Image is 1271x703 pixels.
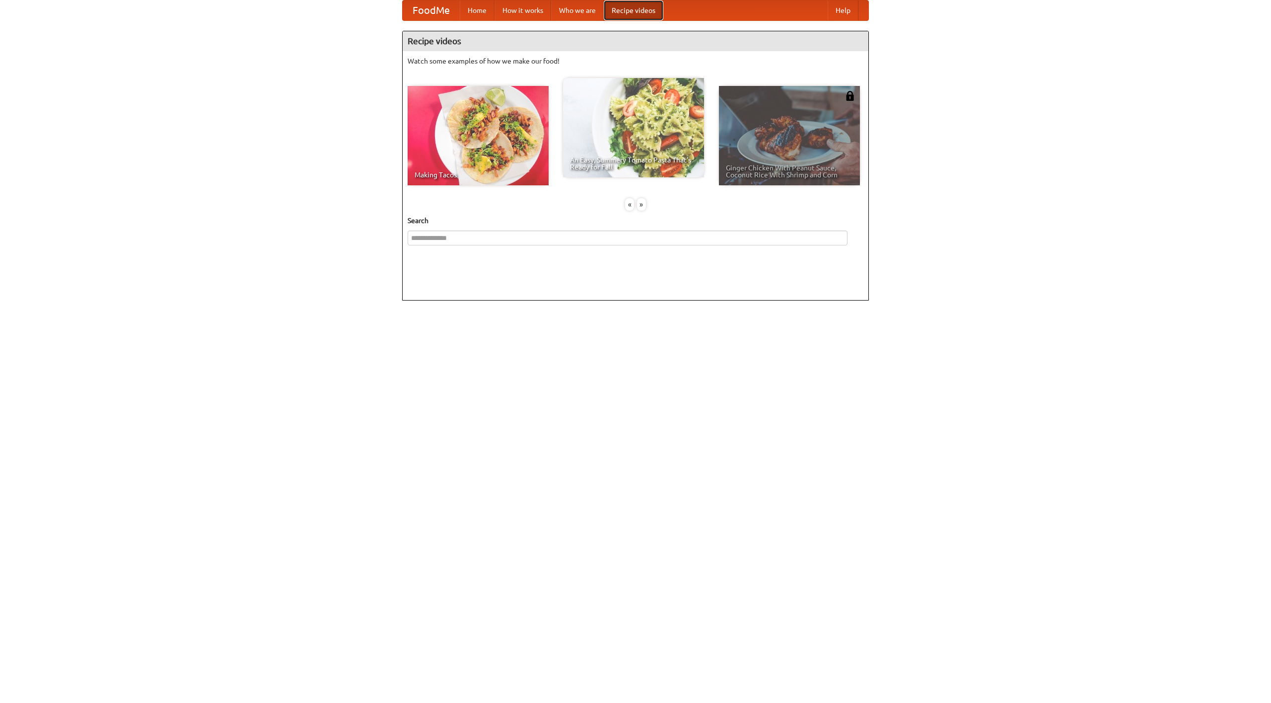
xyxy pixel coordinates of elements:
p: Watch some examples of how we make our food! [408,56,863,66]
a: Home [460,0,494,20]
a: Making Tacos [408,86,549,185]
div: « [625,198,634,211]
img: 483408.png [845,91,855,101]
a: An Easy, Summery Tomato Pasta That's Ready for Fall [563,78,704,177]
a: Recipe videos [604,0,663,20]
span: An Easy, Summery Tomato Pasta That's Ready for Fall [570,156,697,170]
div: » [637,198,646,211]
a: Who we are [551,0,604,20]
h5: Search [408,216,863,226]
a: How it works [494,0,551,20]
a: FoodMe [403,0,460,20]
a: Help [828,0,858,20]
span: Making Tacos [415,171,542,178]
h4: Recipe videos [403,31,868,51]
